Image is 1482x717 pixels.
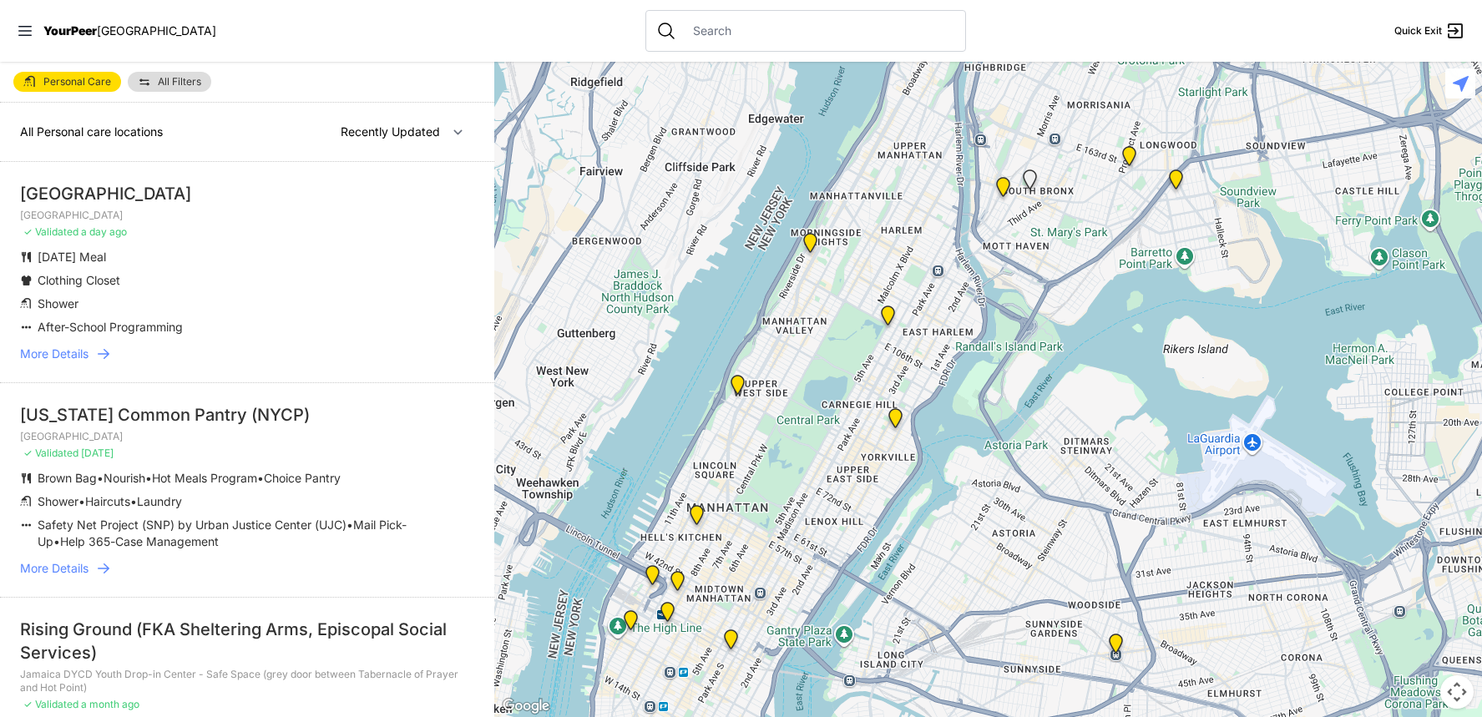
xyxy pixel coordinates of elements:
[152,471,257,485] span: Hot Meals Program
[721,629,741,656] div: Mainchance Adult Drop-in Center
[43,23,97,38] span: YourPeer
[1166,169,1186,196] div: Living Room 24-Hour Drop-In Center
[346,518,353,532] span: •
[38,273,120,287] span: Clothing Closet
[683,23,955,39] input: Search
[158,77,201,87] span: All Filters
[38,250,106,264] span: [DATE] Meal
[1440,675,1474,709] button: Map camera controls
[20,618,474,664] div: Rising Ground (FKA Sheltering Arms, Episcopal Social Services)
[38,320,183,334] span: After-School Programming
[20,560,474,577] a: More Details
[20,346,474,362] a: More Details
[38,471,97,485] span: Brown Bag
[38,494,78,508] span: Shower
[137,494,182,508] span: Laundry
[81,447,114,459] span: [DATE]
[264,471,341,485] span: Choice Pantry
[686,505,707,532] div: 9th Avenue Drop-in Center
[23,225,78,238] span: ✓ Validated
[104,471,145,485] span: Nourish
[13,72,121,92] a: Personal Care
[97,471,104,485] span: •
[257,471,264,485] span: •
[1394,21,1465,41] a: Quick Exit
[60,534,219,548] span: Help 365-Case Management
[97,23,216,38] span: [GEOGRAPHIC_DATA]
[20,668,474,694] p: Jamaica DYCD Youth Drop-in Center - Safe Space (grey door between Tabernacle of Prayer and Hot Po...
[81,698,139,710] span: a month ago
[128,72,211,92] a: All Filters
[1105,634,1126,660] div: Woodside Youth Drop-in Center
[53,534,60,548] span: •
[727,375,748,401] div: Pathways Adult Drop-In Program
[878,305,898,332] div: Manhattan
[642,565,663,592] div: Sylvia's Place
[130,494,137,508] span: •
[1394,24,1442,38] span: Quick Exit
[38,296,78,311] span: Shower
[20,403,474,427] div: [US_STATE] Common Pantry (NYCP)
[20,560,89,577] span: More Details
[85,494,130,508] span: Haircuts
[23,698,78,710] span: ✓ Validated
[1019,169,1040,196] div: Sunrise DYCD Youth Drop-in Center - Closed
[20,124,163,139] span: All Personal care locations
[20,430,474,443] p: [GEOGRAPHIC_DATA]
[81,225,127,238] span: a day ago
[20,182,474,205] div: [GEOGRAPHIC_DATA]
[43,26,216,36] a: YourPeer[GEOGRAPHIC_DATA]
[20,209,474,222] p: [GEOGRAPHIC_DATA]
[78,494,85,508] span: •
[38,518,346,532] span: Safety Net Project (SNP) by Urban Justice Center (UJC)
[23,447,78,459] span: ✓ Validated
[667,571,688,598] div: Positive Health Project
[498,695,554,717] a: Open this area in Google Maps (opens a new window)
[43,77,111,87] span: Personal Care
[145,471,152,485] span: •
[498,695,554,717] img: Google
[657,602,678,629] div: Antonio Olivieri Drop-in Center
[20,346,89,362] span: More Details
[993,177,1014,204] div: Harm Reduction Center
[885,408,906,435] div: Avenue Church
